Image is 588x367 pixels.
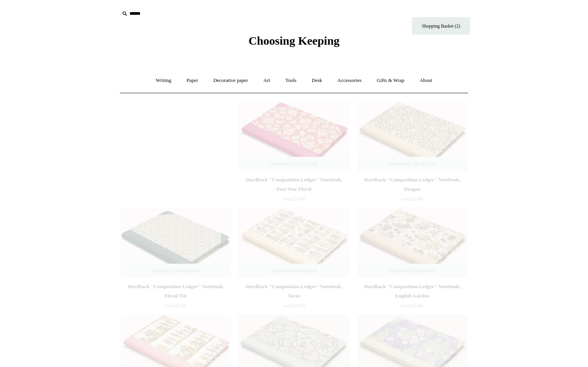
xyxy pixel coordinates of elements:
a: Choosing Keeping [248,40,339,46]
img: Hardback "Composition Ledger" Notebook, English Garden [357,208,467,278]
span: £25.00 [401,196,423,202]
span: £25.00 [283,196,305,202]
a: Hardback "Composition Ledger" Notebook, Post-War Floral from£25.00 [239,175,349,207]
span: Temporarily Out of Stock [262,157,325,171]
span: from [283,197,291,201]
div: Hardback "Composition Ledger" Notebook, Post-War Floral [241,175,347,194]
a: Desk [305,70,329,91]
span: from [165,304,173,308]
span: Temporarily Out of Stock [262,264,325,278]
a: Hardback "Composition Ledger" Notebook, Floral Tile Hardback "Composition Ledger" Notebook, Flora... [121,208,231,278]
span: from [401,197,409,201]
a: Accessories [331,70,369,91]
a: Tools [278,70,304,91]
a: Hardback "Composition Ledger" Notebook, English Garden from£25.00 [357,282,467,314]
a: Decorative paper [206,70,255,91]
img: Hardback "Composition Ledger" Notebook, Dragon [357,101,467,171]
span: from [401,304,409,308]
div: Hardback "Composition Ledger" Notebook, Dragon [359,175,465,194]
span: £25.00 [283,303,305,308]
span: Temporarily Out of Stock [381,264,443,278]
a: About [413,70,439,91]
img: Hardback "Composition Ledger" Notebook, Floral Tile [121,208,231,278]
span: Choosing Keeping [248,34,339,47]
span: £25.00 [165,303,187,308]
a: Hardback "Composition Ledger" Notebook, Tarot from£25.00 [239,282,349,314]
img: Hardback "Composition Ledger" Notebook, Post-War Floral [239,101,349,171]
a: Hardback "Composition Ledger" Notebook, Tarot Hardback "Composition Ledger" Notebook, Tarot Tempo... [239,208,349,278]
a: Hardback "Composition Ledger" Notebook, Floral Tile from£25.00 [121,282,231,314]
a: Hardback "Composition Ledger" Notebook, Post-War Floral Hardback "Composition Ledger" Notebook, P... [239,101,349,171]
a: Hardback "Composition Ledger" Notebook, English Garden Hardback "Composition Ledger" Notebook, En... [357,208,467,278]
a: Hardback "Composition Ledger" Notebook, Dragon from£25.00 [357,175,467,207]
span: Temporarily Out of Stock [144,264,207,278]
a: Shopping Basket (2) [412,17,470,35]
a: Art [256,70,277,91]
a: Gifts & Wrap [370,70,411,91]
span: £25.00 [401,303,423,308]
img: Hardback "Composition Ledger" Notebook, Tarot [239,208,349,278]
a: Paper [180,70,205,91]
span: Temporarily Out of Stock [381,157,443,171]
a: Hardback "Composition Ledger" Notebook, Dragon Hardback "Composition Ledger" Notebook, Dragon Tem... [357,101,467,171]
div: Hardback "Composition Ledger" Notebook, Tarot [241,282,347,301]
div: Hardback "Composition Ledger" Notebook, English Garden [359,282,465,301]
div: Hardback "Composition Ledger" Notebook, Floral Tile [122,282,229,301]
span: from [283,304,291,308]
a: Writing [149,70,178,91]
